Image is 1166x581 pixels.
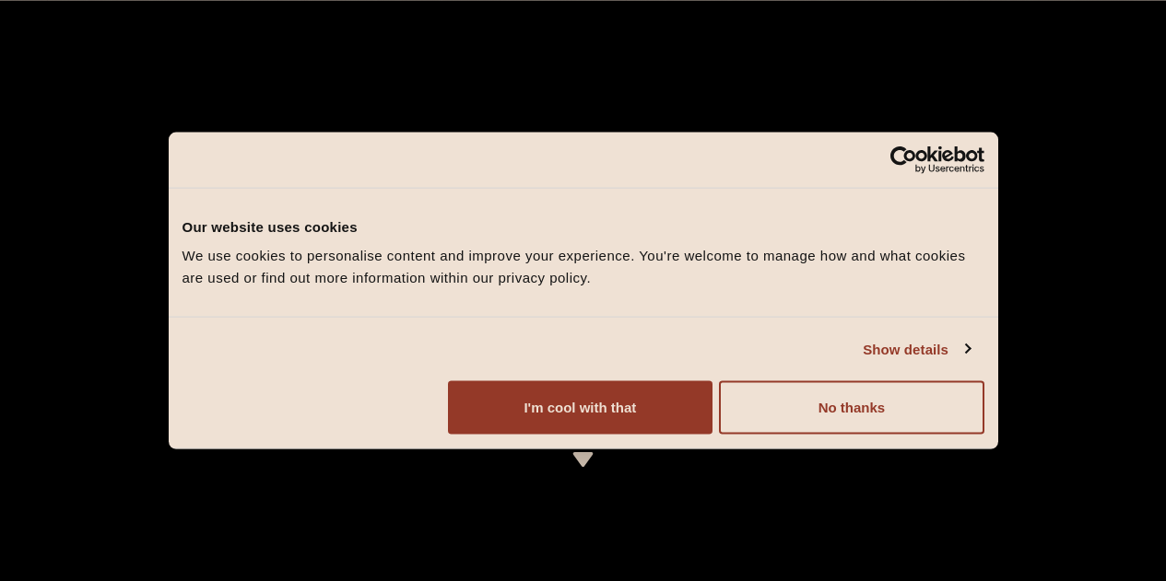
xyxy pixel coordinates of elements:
button: No thanks [719,381,983,435]
img: icon-dropdown-cream.svg [571,452,595,467]
div: We use cookies to personalise content and improve your experience. You're welcome to manage how a... [183,245,984,289]
a: Show details [863,338,970,360]
div: Our website uses cookies [183,215,984,238]
a: Usercentrics Cookiebot - opens in a new window [823,145,984,173]
button: I'm cool with that [448,381,713,435]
